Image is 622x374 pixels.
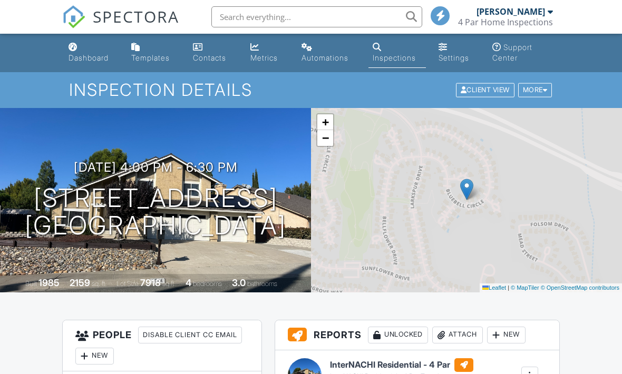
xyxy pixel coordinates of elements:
div: New [487,327,526,343]
div: [PERSON_NAME] [477,6,545,17]
a: Templates [127,38,180,68]
a: Zoom in [317,114,333,130]
img: The Best Home Inspection Software - Spectora [62,5,85,28]
a: © OpenStreetMap contributors [541,284,619,291]
h3: [DATE] 4:00 pm - 6:30 pm [74,160,238,174]
div: Client View [456,83,514,97]
img: Marker [460,179,473,200]
a: SPECTORA [62,14,179,36]
span: Built [25,280,37,288]
a: Metrics [246,38,289,68]
h3: People [63,320,261,371]
h6: InterNACHI Residential - 4 Par [330,358,473,372]
a: Dashboard [64,38,119,68]
div: Attach [432,327,483,343]
span: bedrooms [193,280,222,288]
span: bathrooms [247,280,277,288]
span: Lot Size [116,280,139,288]
a: Settings [434,38,480,68]
div: 1985 [38,277,60,288]
a: Support Center [488,38,558,68]
div: Automations [302,53,348,62]
div: 2159 [70,277,90,288]
div: Unlocked [368,327,428,343]
div: 7918 [140,277,161,288]
div: Contacts [193,53,226,62]
a: Inspections [368,38,426,68]
span: SPECTORA [93,5,179,27]
div: Dashboard [69,53,109,62]
a: Zoom out [317,130,333,146]
h1: Inspection Details [69,81,553,99]
div: Support Center [492,43,532,62]
div: 4 [186,277,191,288]
div: Settings [439,53,469,62]
span: + [322,115,329,129]
a: © MapTiler [511,284,539,291]
h1: [STREET_ADDRESS] [GEOGRAPHIC_DATA] [25,184,286,240]
h3: Reports [275,320,559,350]
a: Client View [455,85,517,93]
div: 4 Par Home Inspections [458,17,553,27]
a: Contacts [189,38,238,68]
div: More [518,83,552,97]
div: New [75,348,114,365]
div: Templates [131,53,170,62]
span: sq.ft. [162,280,176,288]
span: sq. ft. [92,280,106,288]
span: | [508,284,509,291]
div: Metrics [250,53,278,62]
div: Inspections [373,53,416,62]
div: Disable Client CC Email [138,327,242,343]
a: Leaflet [482,284,506,291]
input: Search everything... [211,6,422,27]
div: 3.0 [232,277,246,288]
a: Automations (Basic) [297,38,360,68]
span: − [322,131,329,144]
